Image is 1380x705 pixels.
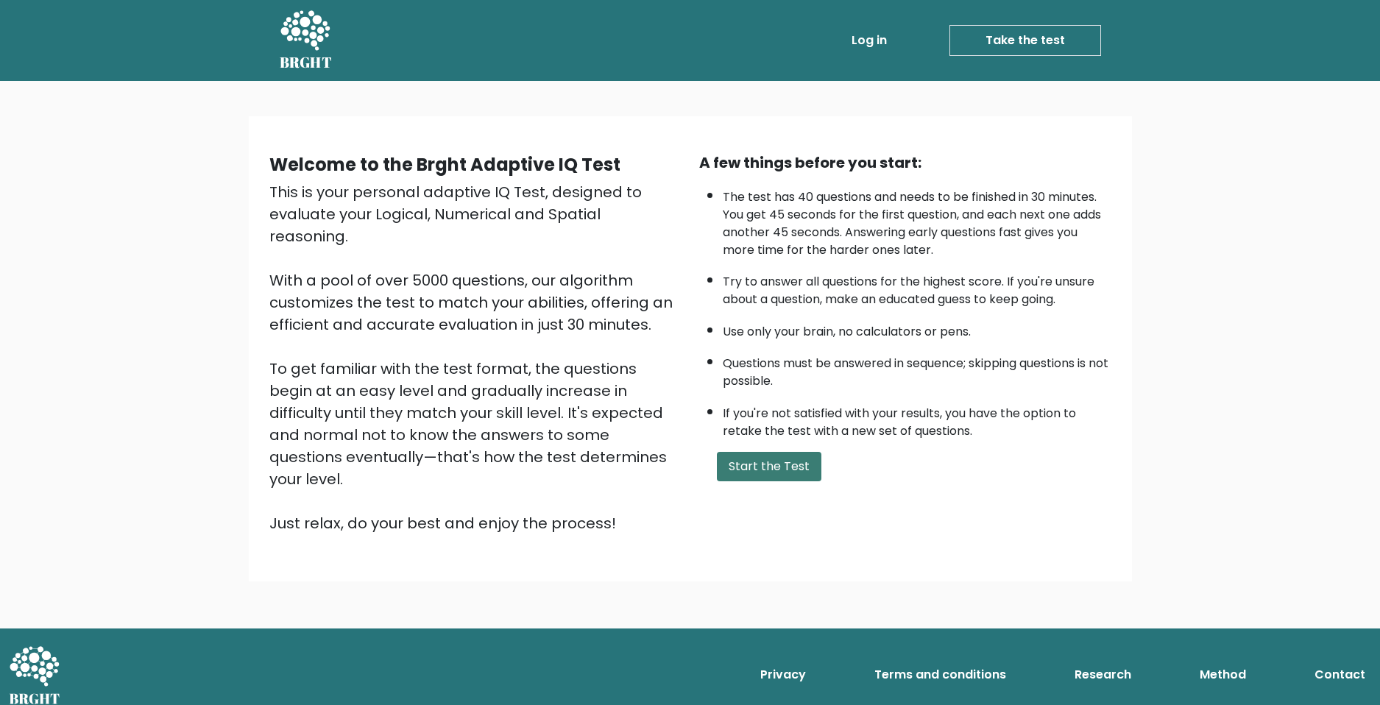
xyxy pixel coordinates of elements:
[723,397,1111,440] li: If you're not satisfied with your results, you have the option to retake the test with a new set ...
[717,452,821,481] button: Start the Test
[269,181,682,534] div: This is your personal adaptive IQ Test, designed to evaluate your Logical, Numerical and Spatial ...
[723,266,1111,308] li: Try to answer all questions for the highest score. If you're unsure about a question, make an edu...
[949,25,1101,56] a: Take the test
[723,316,1111,341] li: Use only your brain, no calculators or pens.
[1069,660,1137,690] a: Research
[1194,660,1252,690] a: Method
[280,54,333,71] h5: BRGHT
[846,26,893,55] a: Log in
[723,181,1111,259] li: The test has 40 questions and needs to be finished in 30 minutes. You get 45 seconds for the firs...
[280,6,333,75] a: BRGHT
[269,152,620,177] b: Welcome to the Brght Adaptive IQ Test
[1309,660,1371,690] a: Contact
[868,660,1012,690] a: Terms and conditions
[699,152,1111,174] div: A few things before you start:
[723,347,1111,390] li: Questions must be answered in sequence; skipping questions is not possible.
[754,660,812,690] a: Privacy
